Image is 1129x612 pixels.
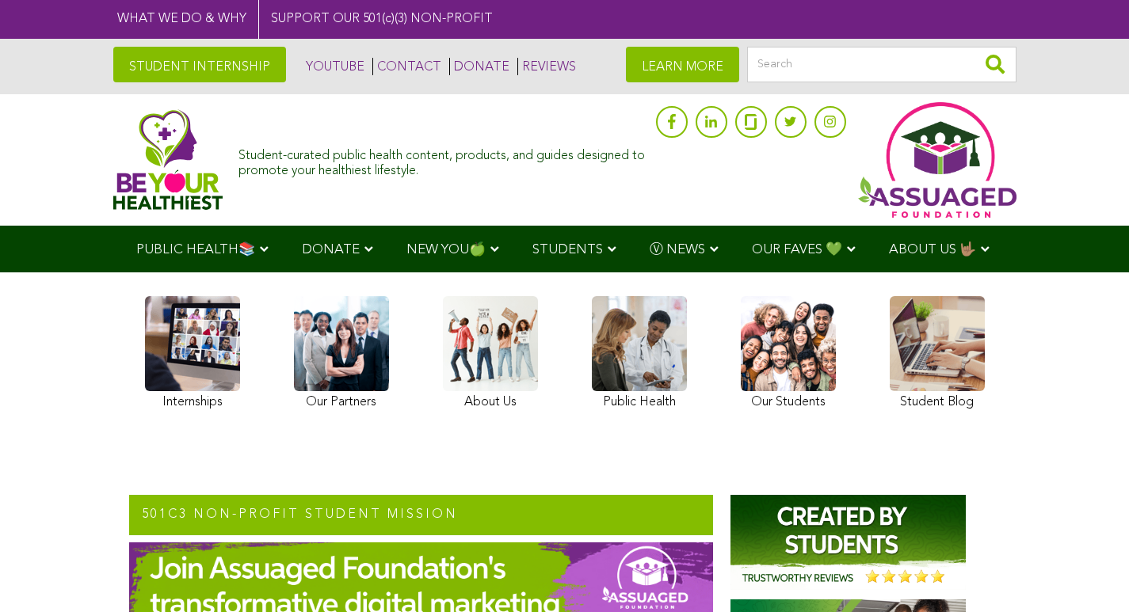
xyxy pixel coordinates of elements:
span: Ⓥ NEWS [650,243,705,257]
iframe: Chat Widget [1050,536,1129,612]
span: DONATE [302,243,360,257]
img: glassdoor [745,114,756,130]
a: CONTACT [372,58,441,75]
a: DONATE [449,58,509,75]
img: Assuaged [113,109,223,210]
img: Assuaged-Foundation-Student-Internship-Opportunity-Reviews-Mission-GIPHY-2 [730,495,966,590]
div: Student-curated public health content, products, and guides designed to promote your healthiest l... [238,141,647,179]
span: NEW YOU🍏 [406,243,486,257]
span: PUBLIC HEALTH📚 [136,243,255,257]
img: Assuaged App [858,102,1016,218]
span: STUDENTS [532,243,603,257]
a: LEARN MORE [626,47,739,82]
div: Navigation Menu [113,226,1016,272]
span: OUR FAVES 💚 [752,243,842,257]
a: STUDENT INTERNSHIP [113,47,286,82]
input: Search [747,47,1016,82]
a: REVIEWS [517,58,576,75]
h2: 501c3 NON-PROFIT STUDENT MISSION [129,495,713,536]
span: ABOUT US 🤟🏽 [889,243,976,257]
a: YOUTUBE [302,58,364,75]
